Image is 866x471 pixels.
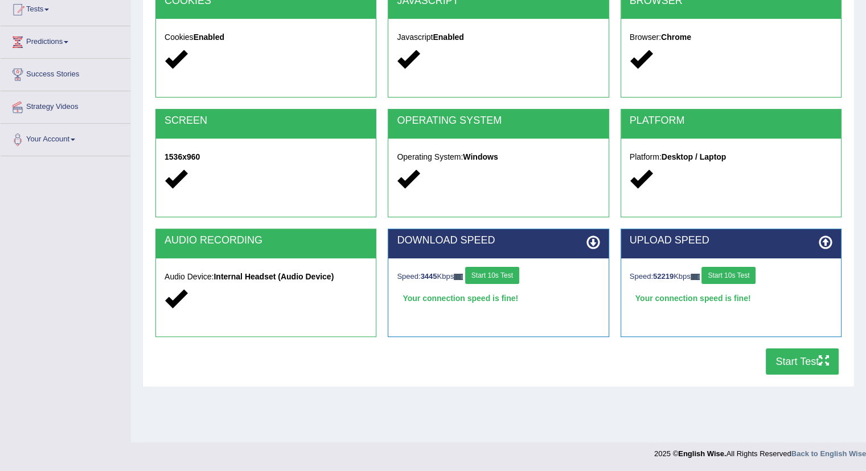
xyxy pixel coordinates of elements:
strong: 3445 [421,272,437,281]
h5: Operating System: [397,153,600,161]
h2: DOWNLOAD SPEED [397,235,600,246]
a: Strategy Videos [1,91,130,120]
h5: Javascript [397,33,600,42]
h5: Audio Device: [165,273,367,281]
strong: Desktop / Laptop [662,152,727,161]
strong: Windows [463,152,498,161]
h2: SCREEN [165,115,367,127]
a: Predictions [1,26,130,55]
h5: Platform: [630,153,832,161]
div: Your connection speed is fine! [630,290,832,307]
div: 2025 © All Rights Reserved [654,442,866,459]
img: ajax-loader-fb-connection.gif [454,274,463,280]
div: Speed: Kbps [630,267,832,287]
h2: OPERATING SYSTEM [397,115,600,127]
div: Speed: Kbps [397,267,600,287]
strong: Enabled [194,33,224,42]
strong: Internal Headset (Audio Device) [214,272,334,281]
strong: 52219 [653,272,674,281]
h5: Cookies [165,33,367,42]
h5: Browser: [630,33,832,42]
img: ajax-loader-fb-connection.gif [691,274,700,280]
button: Start Test [766,348,839,375]
h2: AUDIO RECORDING [165,235,367,246]
div: Your connection speed is fine! [397,290,600,307]
strong: Enabled [433,33,463,42]
a: Back to English Wise [791,449,866,458]
strong: English Wise. [678,449,726,458]
strong: Chrome [661,33,691,42]
h2: PLATFORM [630,115,832,127]
a: Success Stories [1,59,130,87]
h2: UPLOAD SPEED [630,235,832,246]
button: Start 10s Test [465,267,519,284]
strong: 1536x960 [165,152,200,161]
button: Start 10s Test [701,267,756,284]
a: Your Account [1,124,130,152]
